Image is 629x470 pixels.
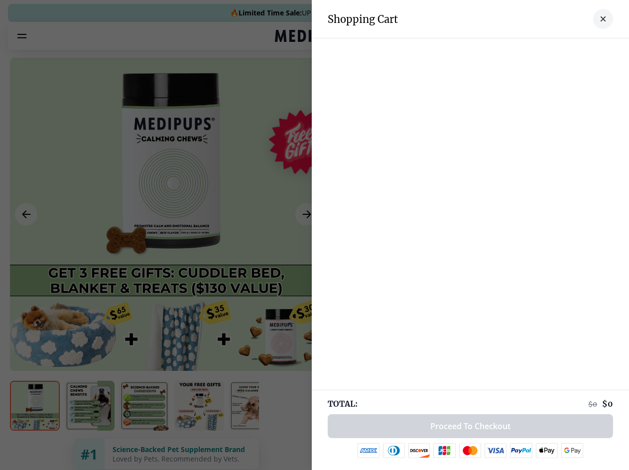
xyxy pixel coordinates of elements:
[328,13,398,25] h3: Shopping Cart
[358,443,379,458] img: amex
[408,443,430,458] img: discover
[459,443,481,458] img: mastercard
[602,399,613,409] span: $ 0
[433,443,456,458] img: jcb
[588,400,597,409] span: $ 0
[328,398,358,409] span: TOTAL:
[383,443,405,458] img: diners-club
[536,443,558,458] img: apple
[561,443,584,458] img: google
[593,9,613,29] button: close-cart
[510,443,532,458] img: paypal
[485,443,506,458] img: visa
